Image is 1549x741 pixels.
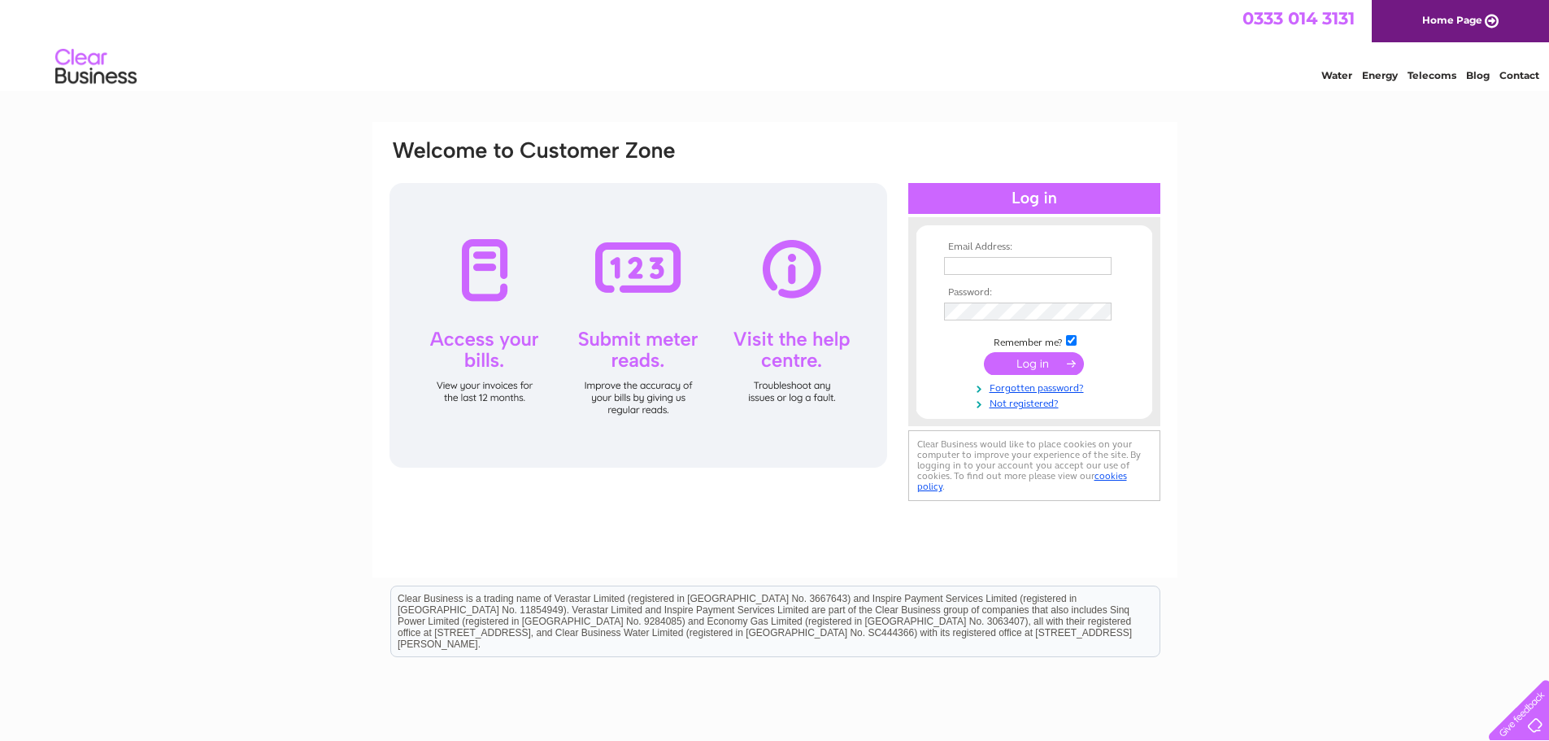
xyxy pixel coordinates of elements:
th: Email Address: [940,242,1129,253]
input: Submit [984,352,1084,375]
div: Clear Business is a trading name of Verastar Limited (registered in [GEOGRAPHIC_DATA] No. 3667643... [391,9,1160,79]
a: Not registered? [944,394,1129,410]
a: Energy [1362,69,1398,81]
a: Water [1321,69,1352,81]
a: 0333 014 3131 [1242,8,1355,28]
a: Blog [1466,69,1490,81]
a: Contact [1499,69,1539,81]
div: Clear Business would like to place cookies on your computer to improve your experience of the sit... [908,430,1160,501]
a: cookies policy [917,470,1127,492]
a: Forgotten password? [944,379,1129,394]
a: Telecoms [1408,69,1456,81]
th: Password: [940,287,1129,299]
img: logo.png [54,42,137,92]
td: Remember me? [940,333,1129,349]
